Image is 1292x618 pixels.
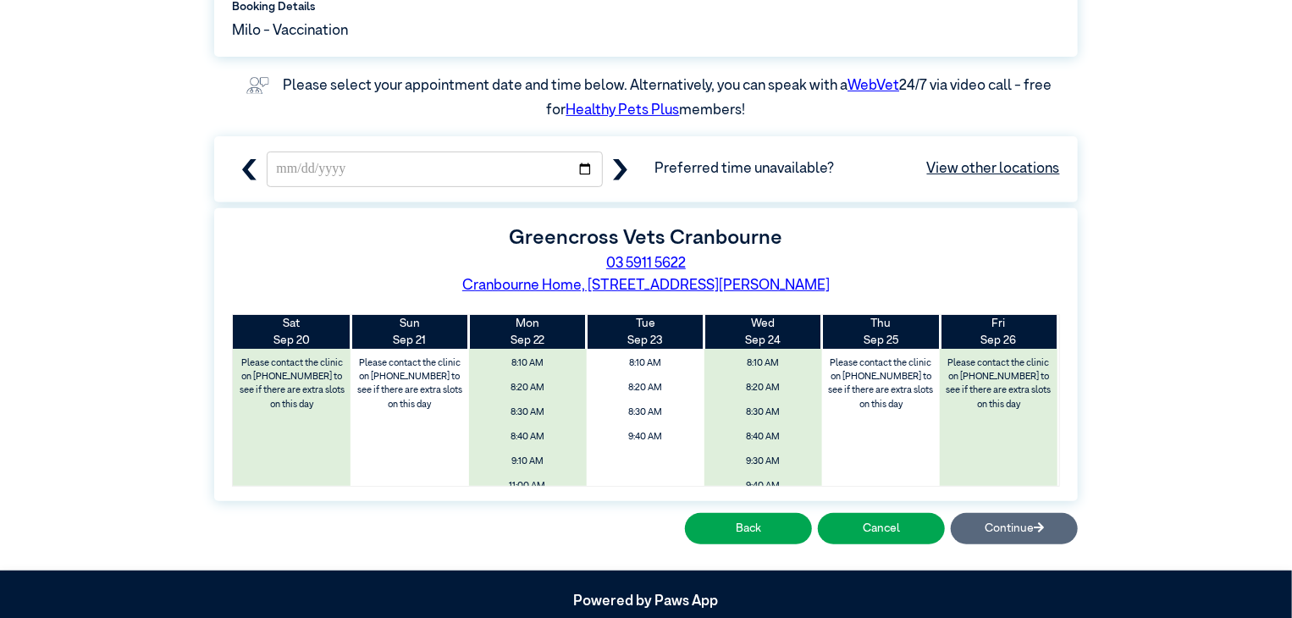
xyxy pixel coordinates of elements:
[510,228,783,248] label: Greencross Vets Cranbourne
[824,353,939,416] label: Please contact the clinic on [PHONE_NUMBER] to see if there are extra slots on this day
[818,513,945,544] button: Cancel
[473,427,581,448] span: 8:40 AM
[351,315,468,350] th: Sep 21
[566,103,680,118] a: Healthy Pets Plus
[592,427,699,448] span: 9:40 AM
[473,353,581,374] span: 8:10 AM
[592,378,699,399] span: 8:20 AM
[685,513,812,544] button: Back
[709,427,817,448] span: 8:40 AM
[283,79,1054,119] label: Please select your appointment date and time below. Alternatively, you can speak with a 24/7 via ...
[587,315,704,350] th: Sep 23
[709,378,817,399] span: 8:20 AM
[469,315,587,350] th: Sep 22
[606,257,686,271] a: 03 5911 5622
[240,71,275,100] img: vet
[352,353,467,416] label: Please contact the clinic on [PHONE_NUMBER] to see if there are extra slots on this day
[473,378,581,399] span: 8:20 AM
[941,353,1057,416] label: Please contact the clinic on [PHONE_NUMBER] to see if there are extra slots on this day
[927,158,1060,180] a: View other locations
[473,476,581,497] span: 11:00 AM
[473,451,581,472] span: 9:10 AM
[235,353,350,416] label: Please contact the clinic on [PHONE_NUMBER] to see if there are extra slots on this day
[709,476,817,497] span: 9:40 AM
[654,158,1060,180] span: Preferred time unavailable?
[462,279,830,293] a: Cranbourne Home, [STREET_ADDRESS][PERSON_NAME]
[822,315,940,350] th: Sep 25
[704,315,822,350] th: Sep 24
[709,451,817,472] span: 9:30 AM
[709,402,817,423] span: 8:30 AM
[214,593,1078,610] h5: Powered by Paws App
[232,20,348,42] span: Milo - Vaccination
[848,79,899,93] a: WebVet
[709,353,817,374] span: 8:10 AM
[592,353,699,374] span: 8:10 AM
[473,402,581,423] span: 8:30 AM
[940,315,1057,350] th: Sep 26
[592,402,699,423] span: 8:30 AM
[233,315,351,350] th: Sep 20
